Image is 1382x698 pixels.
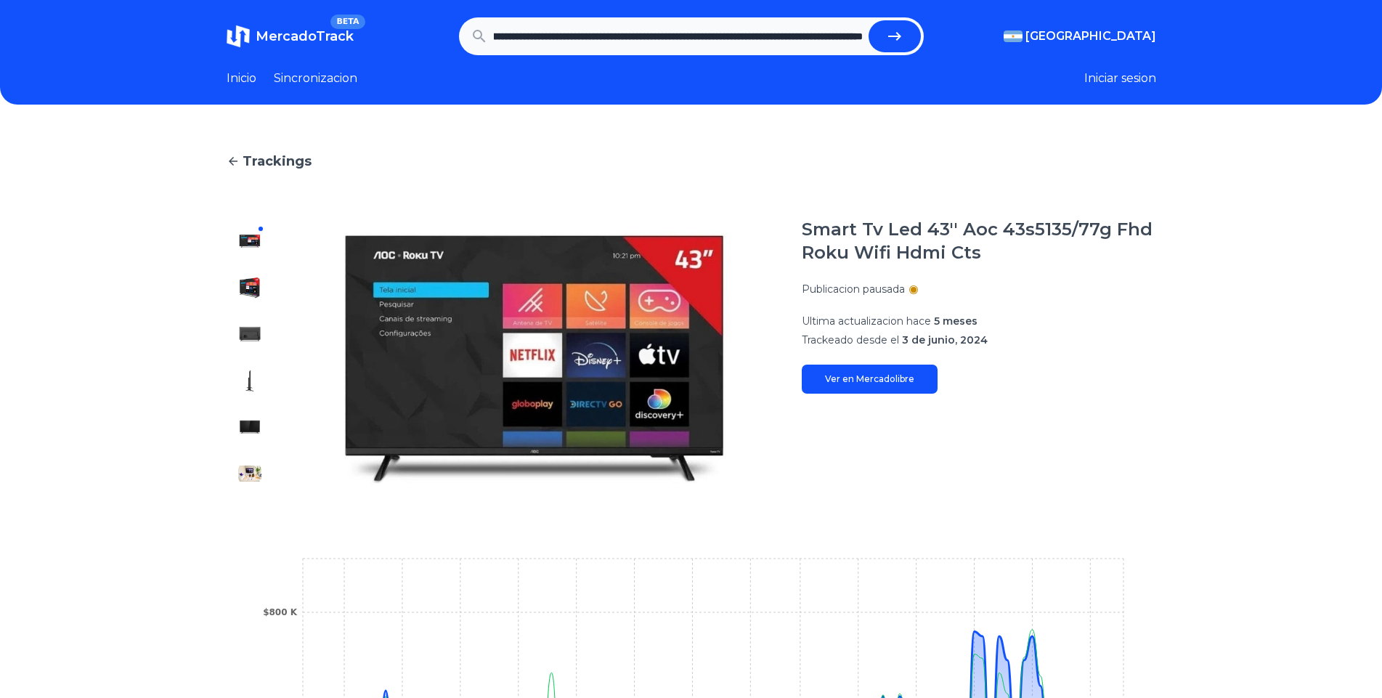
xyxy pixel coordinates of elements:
[227,151,1156,171] a: Trackings
[802,282,905,296] p: Publicacion pausada
[238,462,261,485] img: Smart Tv Led 43'' Aoc 43s5135/77g Fhd Roku Wifi Hdmi Cts
[1004,28,1156,45] button: [GEOGRAPHIC_DATA]
[802,314,931,328] span: Ultima actualizacion hace
[802,365,938,394] a: Ver en Mercadolibre
[1025,28,1156,45] span: [GEOGRAPHIC_DATA]
[263,607,298,617] tspan: $800 K
[243,151,312,171] span: Trackings
[238,322,261,346] img: Smart Tv Led 43'' Aoc 43s5135/77g Fhd Roku Wifi Hdmi Cts
[238,276,261,299] img: Smart Tv Led 43'' Aoc 43s5135/77g Fhd Roku Wifi Hdmi Cts
[802,333,899,346] span: Trackeado desde el
[238,369,261,392] img: Smart Tv Led 43'' Aoc 43s5135/77g Fhd Roku Wifi Hdmi Cts
[238,415,261,439] img: Smart Tv Led 43'' Aoc 43s5135/77g Fhd Roku Wifi Hdmi Cts
[902,333,988,346] span: 3 de junio, 2024
[1084,70,1156,87] button: Iniciar sesion
[274,70,357,87] a: Sincronizacion
[802,218,1156,264] h1: Smart Tv Led 43'' Aoc 43s5135/77g Fhd Roku Wifi Hdmi Cts
[227,70,256,87] a: Inicio
[330,15,365,29] span: BETA
[302,218,773,497] img: Smart Tv Led 43'' Aoc 43s5135/77g Fhd Roku Wifi Hdmi Cts
[1004,31,1023,42] img: Argentina
[934,314,977,328] span: 5 meses
[256,28,354,44] span: MercadoTrack
[238,230,261,253] img: Smart Tv Led 43'' Aoc 43s5135/77g Fhd Roku Wifi Hdmi Cts
[227,25,354,48] a: MercadoTrackBETA
[227,25,250,48] img: MercadoTrack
